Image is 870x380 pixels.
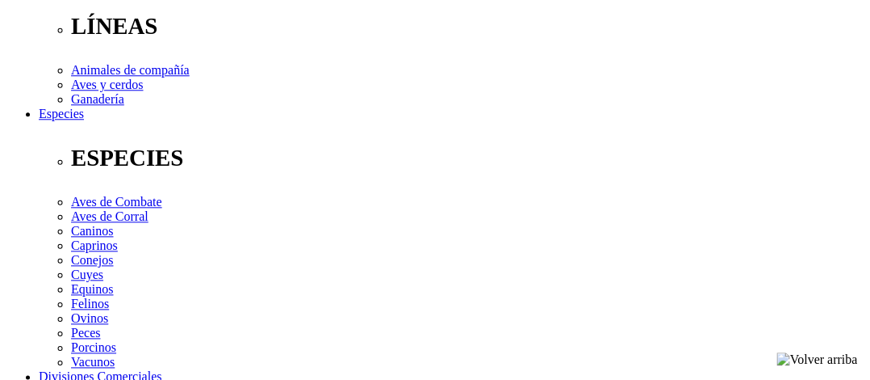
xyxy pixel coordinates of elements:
a: Aves de Combate [71,195,162,209]
a: Ganadería [71,92,124,106]
iframe: Brevo live chat [8,205,278,372]
img: Volver arriba [776,353,857,367]
p: LÍNEAS [71,13,864,40]
a: Animales de compañía [71,63,190,77]
a: Aves y cerdos [71,78,143,91]
p: ESPECIES [71,145,864,171]
a: Especies [39,107,84,120]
